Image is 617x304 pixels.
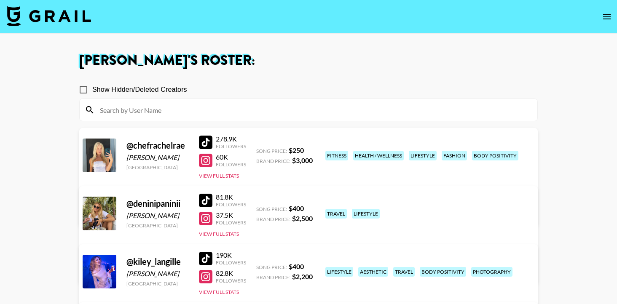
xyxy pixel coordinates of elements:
[216,211,246,219] div: 37.5K
[472,151,518,160] div: body positivity
[126,280,189,287] div: [GEOGRAPHIC_DATA]
[216,259,246,266] div: Followers
[199,173,239,179] button: View Full Stats
[256,206,287,212] span: Song Price:
[216,143,246,149] div: Followers
[199,231,239,237] button: View Full Stats
[420,267,466,277] div: body positivity
[393,267,415,277] div: travel
[126,256,189,267] div: @ kiley_langille
[126,222,189,229] div: [GEOGRAPHIC_DATA]
[292,156,313,164] strong: $ 3,000
[216,193,246,201] div: 81.8K
[126,198,189,209] div: @ deninipaninii
[352,209,380,219] div: lifestyle
[126,164,189,171] div: [GEOGRAPHIC_DATA]
[126,269,189,278] div: [PERSON_NAME]
[256,148,287,154] span: Song Price:
[126,140,189,151] div: @ chefrachelrae
[409,151,437,160] div: lifestyle
[325,267,353,277] div: lifestyle
[471,267,512,277] div: photography
[292,214,313,222] strong: $ 2,500
[95,103,532,117] input: Search by User Name
[358,267,388,277] div: aesthetic
[292,272,313,280] strong: $ 2,200
[216,251,246,259] div: 190K
[256,264,287,270] span: Song Price:
[289,204,304,212] strong: $ 400
[598,8,615,25] button: open drawer
[325,209,347,219] div: travel
[256,216,290,222] span: Brand Price:
[79,54,538,67] h1: [PERSON_NAME] 's Roster:
[442,151,467,160] div: fashion
[216,269,246,277] div: 82.8K
[353,151,404,160] div: health / wellness
[216,161,246,168] div: Followers
[216,153,246,161] div: 60K
[199,289,239,295] button: View Full Stats
[216,219,246,226] div: Followers
[216,277,246,284] div: Followers
[7,6,91,26] img: Grail Talent
[216,201,246,208] div: Followers
[256,274,290,280] span: Brand Price:
[289,146,304,154] strong: $ 250
[289,262,304,270] strong: $ 400
[325,151,348,160] div: fitness
[126,211,189,220] div: [PERSON_NAME]
[126,153,189,162] div: [PERSON_NAME]
[92,85,187,95] span: Show Hidden/Deleted Creators
[216,135,246,143] div: 278.9K
[256,158,290,164] span: Brand Price:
